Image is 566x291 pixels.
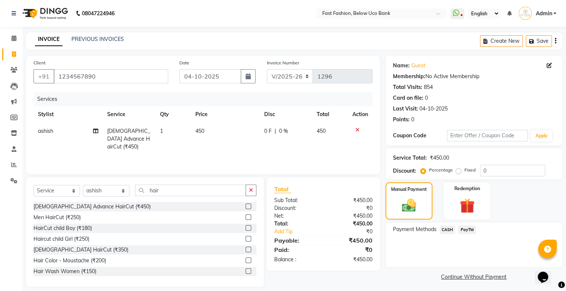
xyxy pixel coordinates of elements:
[393,73,425,80] div: Membership:
[455,196,479,215] img: _gift.svg
[411,62,425,70] a: Guest
[156,106,191,123] th: Qty
[387,273,561,281] a: Continue Without Payment
[323,204,378,212] div: ₹0
[269,212,323,220] div: Net:
[195,128,204,134] span: 450
[317,128,326,134] span: 450
[269,196,323,204] div: Sub Total:
[535,261,559,284] iframe: chat widget
[464,167,476,173] label: Fixed
[33,106,103,123] th: Stylist
[269,220,323,228] div: Total:
[458,226,476,234] span: PayTM
[33,60,45,66] label: Client
[33,246,128,254] div: [DEMOGRAPHIC_DATA] HairCut (₹350)
[103,106,156,123] th: Service
[33,257,106,265] div: Hair Color - Moustache (₹200)
[33,268,96,275] div: Hair Wash Women (₹150)
[323,236,378,245] div: ₹450.00
[535,10,552,17] span: Admin
[269,256,323,263] div: Balance :
[34,92,378,106] div: Services
[323,220,378,228] div: ₹450.00
[439,226,455,234] span: CASH
[480,35,523,47] button: Create New
[393,167,416,175] div: Discount:
[393,116,410,124] div: Points:
[107,128,150,150] span: [DEMOGRAPHIC_DATA] Advance HairCut (₹450)
[526,35,552,47] button: Save
[454,185,480,192] label: Redemption
[269,228,332,236] a: Add Tip
[33,69,54,83] button: +91
[38,128,53,134] span: ashish
[425,94,428,102] div: 0
[264,127,272,135] span: 0 F
[393,83,422,91] div: Total Visits:
[269,204,323,212] div: Discount:
[323,256,378,263] div: ₹450.00
[312,106,348,123] th: Total
[71,36,124,42] a: PREVIOUS INVOICES
[323,212,378,220] div: ₹450.00
[393,226,437,233] span: Payment Methods
[279,127,288,135] span: 0 %
[135,185,246,196] input: Search or Scan
[323,196,378,204] div: ₹450.00
[323,245,378,254] div: ₹0
[260,106,312,123] th: Disc
[33,214,81,221] div: Men HairCut (₹250)
[54,69,168,83] input: Search by Name/Mobile/Email/Code
[82,3,115,24] b: 08047224946
[269,236,323,245] div: Payable:
[267,60,299,66] label: Invoice Number
[191,106,260,123] th: Price
[411,116,414,124] div: 0
[348,106,372,123] th: Action
[269,245,323,254] div: Paid:
[393,154,427,162] div: Service Total:
[397,197,420,214] img: _cash.svg
[179,60,189,66] label: Date
[33,224,92,232] div: HairCut child Boy (₹180)
[393,94,423,102] div: Card on file:
[275,127,276,135] span: |
[393,132,447,140] div: Coupon Code
[33,203,151,211] div: [DEMOGRAPHIC_DATA] Advance HairCut (₹450)
[447,130,528,141] input: Enter Offer / Coupon Code
[419,105,448,113] div: 04-10-2025
[35,33,63,46] a: INVOICE
[430,154,449,162] div: ₹450.00
[424,83,433,91] div: 854
[393,73,555,80] div: No Active Membership
[274,185,291,193] span: Total
[519,7,532,20] img: Admin
[19,3,70,24] img: logo
[332,228,378,236] div: ₹0
[393,105,418,113] div: Last Visit:
[531,130,552,141] button: Apply
[33,235,89,243] div: Haircut child Girl (₹250)
[429,167,453,173] label: Percentage
[160,128,163,134] span: 1
[393,62,410,70] div: Name:
[391,186,427,193] label: Manual Payment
